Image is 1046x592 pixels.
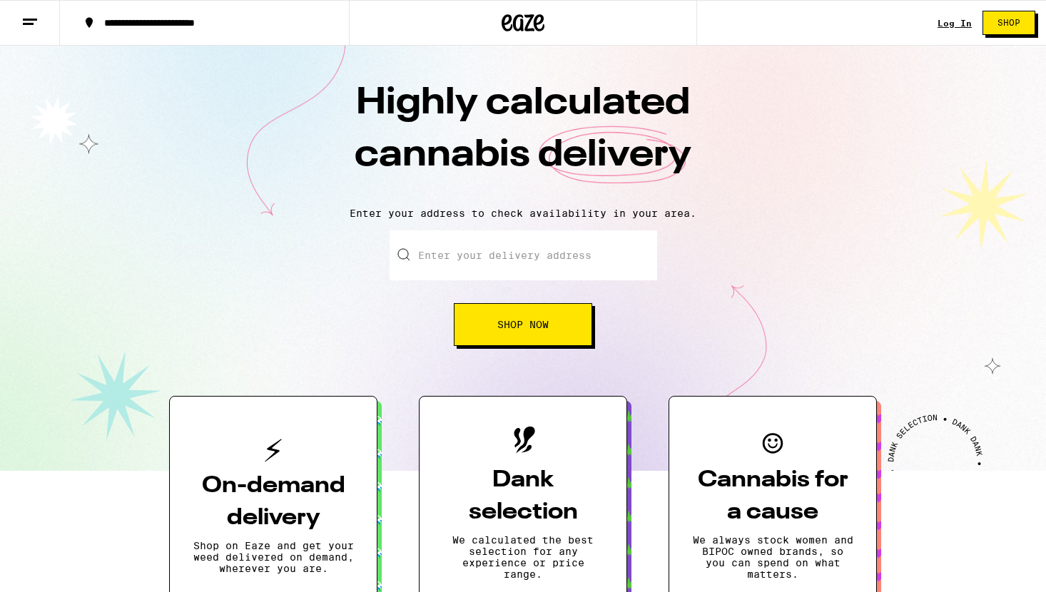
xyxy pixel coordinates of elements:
[442,534,604,580] p: We calculated the best selection for any experience or price range.
[692,534,853,580] p: We always stock women and BIPOC owned brands, so you can spend on what matters.
[273,78,773,196] h1: Highly calculated cannabis delivery
[997,19,1020,27] span: Shop
[14,208,1032,219] p: Enter your address to check availability in your area.
[692,464,853,529] h3: Cannabis for a cause
[972,11,1046,35] a: Shop
[442,464,604,529] h3: Dank selection
[454,303,592,346] button: Shop Now
[193,540,354,574] p: Shop on Eaze and get your weed delivered on demand, wherever you are.
[193,470,354,534] h3: On-demand delivery
[938,19,972,28] a: Log In
[390,230,657,280] input: Enter your delivery address
[982,11,1035,35] button: Shop
[497,320,549,330] span: Shop Now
